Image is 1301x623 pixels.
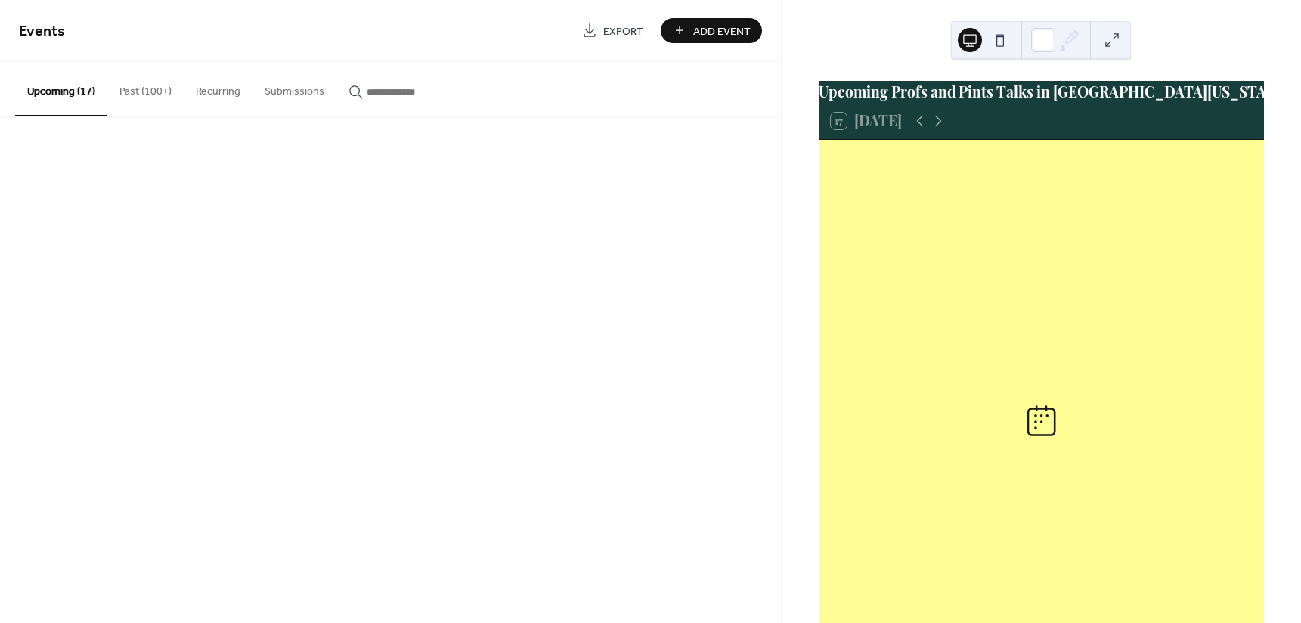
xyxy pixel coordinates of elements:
[571,18,655,43] a: Export
[252,61,336,115] button: Submissions
[15,61,107,116] button: Upcoming (17)
[819,81,1264,103] div: Upcoming Profs and Pints Talks in [GEOGRAPHIC_DATA][US_STATE]
[661,18,762,43] button: Add Event
[603,23,643,39] span: Export
[184,61,252,115] button: Recurring
[19,17,65,46] span: Events
[693,23,751,39] span: Add Event
[107,61,184,115] button: Past (100+)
